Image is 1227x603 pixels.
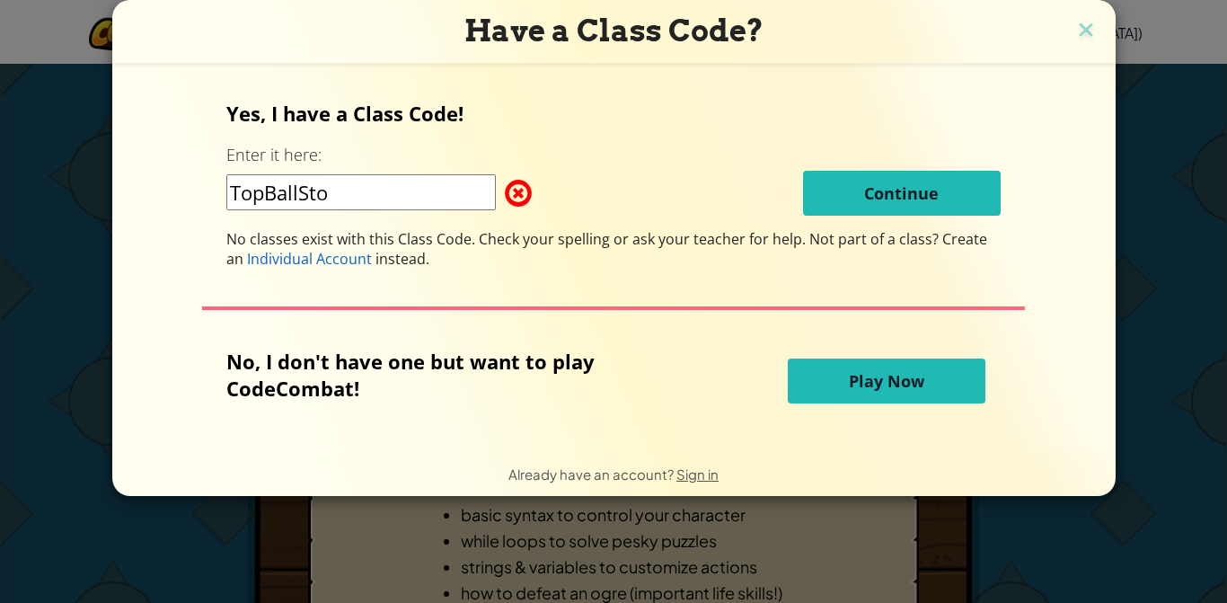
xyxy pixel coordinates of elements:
[788,359,985,403] button: Play Now
[1074,18,1098,45] img: close icon
[464,13,764,49] span: Have a Class Code?
[226,100,1001,127] p: Yes, I have a Class Code!
[247,249,372,269] span: Individual Account
[226,229,809,249] span: No classes exist with this Class Code. Check your spelling or ask your teacher for help.
[226,348,683,402] p: No, I don't have one but want to play CodeCombat!
[864,182,939,204] span: Continue
[508,466,676,483] span: Already have an account?
[226,144,322,166] label: Enter it here:
[226,229,987,269] span: Not part of a class? Create an
[803,171,1001,216] button: Continue
[849,370,924,392] span: Play Now
[676,466,719,483] a: Sign in
[372,249,429,269] span: instead.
